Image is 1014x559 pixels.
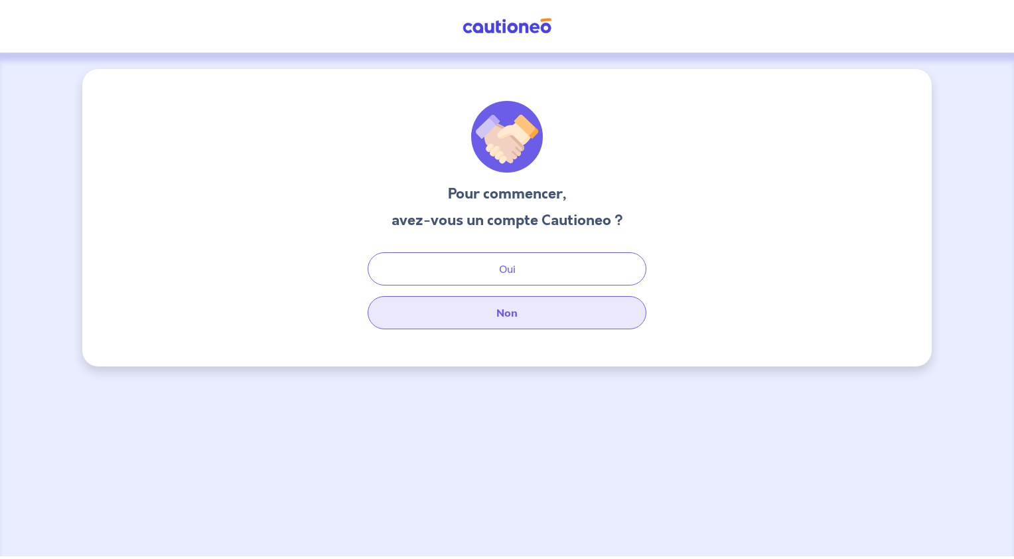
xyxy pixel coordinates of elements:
img: Cautioneo [457,18,557,35]
img: illu_welcome.svg [471,101,543,173]
button: Oui [368,252,646,285]
button: Non [368,296,646,329]
h3: avez-vous un compte Cautioneo ? [392,210,623,231]
h3: Pour commencer, [392,183,623,204]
